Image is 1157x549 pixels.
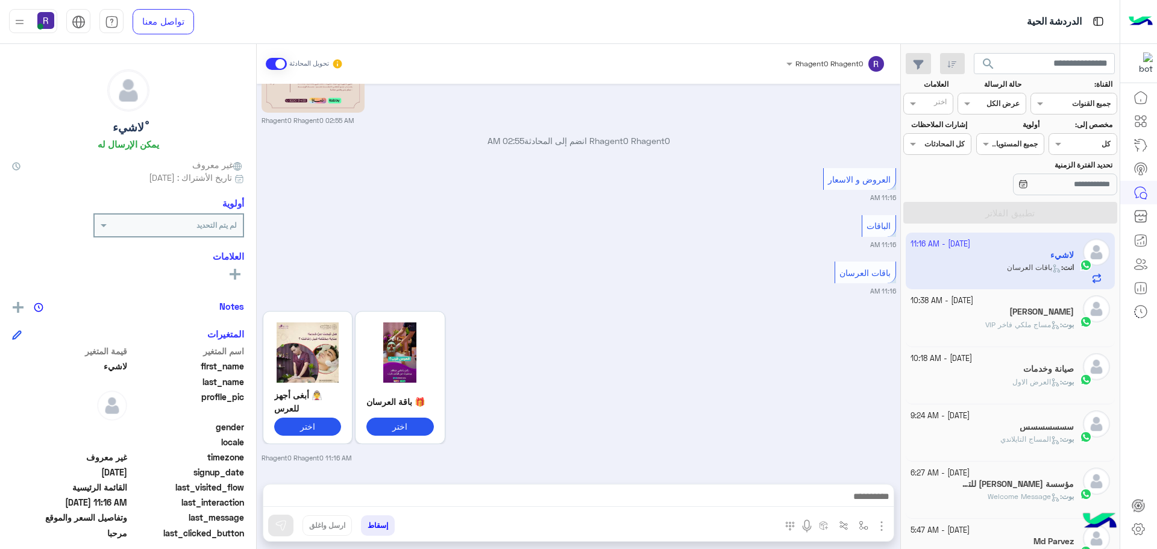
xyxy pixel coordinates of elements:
[130,436,245,448] span: locale
[839,268,891,278] span: باقات العرسان
[819,521,829,530] img: create order
[874,519,889,533] img: send attachment
[959,79,1021,90] label: حالة الرسالة
[1083,353,1110,380] img: defaultAdmin.png
[974,53,1003,79] button: search
[1079,501,1121,543] img: hulul-logo.png
[130,391,245,418] span: profile_pic
[130,451,245,463] span: timezone
[1060,434,1074,444] b: :
[1129,9,1153,34] img: Logo
[1000,434,1060,444] span: المساج التايلاندي
[911,525,970,536] small: [DATE] - 5:47 AM
[130,511,245,524] span: last_message
[12,451,127,463] span: غير معروف
[133,9,194,34] a: تواصل معنا
[911,468,970,479] small: [DATE] - 6:27 AM
[12,421,127,433] span: null
[12,496,127,509] span: 2025-10-11T08:16:08.0002475Z
[262,116,354,125] small: Rhagent0 Rhagent0 02:55 AM
[12,527,127,539] span: مرحبا
[1131,52,1153,74] img: 322853014244696
[130,496,245,509] span: last_interaction
[911,410,970,422] small: [DATE] - 9:24 AM
[1033,536,1074,547] h5: Md Parvez
[207,328,244,339] h6: المتغيرات
[262,453,351,463] small: Rhagent0 Rhagent0 11:16 AM
[488,136,524,146] span: 02:55 AM
[12,251,244,262] h6: العلامات
[870,286,896,296] small: 11:16 AM
[274,322,342,383] img: Q2FwdHVyZSAoOCkucG5n.png
[1062,320,1074,329] span: بوت
[1027,14,1082,30] p: الدردشة الحية
[366,322,434,383] img: Q2FwdHVyZSAoOSkucG5n.png
[814,515,834,535] button: create order
[12,360,127,372] span: ْلاشيء
[867,221,891,231] span: الباقات
[934,96,948,110] div: اختر
[854,515,874,535] button: select flow
[1060,320,1074,329] b: :
[1083,410,1110,438] img: defaultAdmin.png
[785,521,795,531] img: make a call
[977,119,1039,130] label: أولوية
[222,198,244,209] h6: أولوية
[12,14,27,30] img: profile
[275,519,287,532] img: send message
[839,521,848,530] img: Trigger scenario
[1080,488,1092,500] img: WhatsApp
[870,193,896,202] small: 11:16 AM
[1062,434,1074,444] span: بوت
[72,15,86,29] img: tab
[12,481,127,494] span: القائمة الرئيسية
[834,515,854,535] button: Trigger scenario
[988,492,1060,501] span: Welcome Message
[903,202,1117,224] button: تطبيق الفلاتر
[130,527,245,539] span: last_clicked_button
[1012,377,1060,386] span: العرض الاول
[34,303,43,312] img: notes
[870,240,896,249] small: 11:16 AM
[800,519,814,533] img: send voice note
[130,466,245,478] span: signup_date
[1060,492,1074,501] b: :
[289,59,329,69] small: تحويل المحادثة
[105,15,119,29] img: tab
[905,79,948,90] label: العلامات
[977,160,1112,171] label: تحديد الفترة الزمنية
[12,466,127,478] span: 2025-10-10T23:41:03.17Z
[911,353,972,365] small: [DATE] - 10:18 AM
[196,221,237,230] b: لم يتم التحديد
[130,360,245,372] span: first_name
[97,391,127,421] img: defaultAdmin.png
[1083,295,1110,322] img: defaultAdmin.png
[1091,14,1106,29] img: tab
[1080,431,1092,443] img: WhatsApp
[1080,374,1092,386] img: WhatsApp
[859,521,868,530] img: select flow
[262,134,896,147] p: Rhagent0 Rhagent0 انضم إلى المحادثة
[1062,492,1074,501] span: بوت
[1083,468,1110,495] img: defaultAdmin.png
[130,345,245,357] span: اسم المتغير
[130,421,245,433] span: gender
[303,515,352,536] button: ارسل واغلق
[959,479,1074,489] h5: مؤسسة بن ضبعان للتجارة والمقاولات
[1062,377,1074,386] span: بوت
[130,375,245,388] span: last_name
[13,302,24,313] img: add
[192,158,244,171] span: غير معروف
[113,121,144,134] h5: ْلاشيء
[911,295,973,307] small: [DATE] - 10:38 AM
[366,395,434,408] p: 🎁 باقة العرسان
[1009,307,1074,317] h5: Mohamed Magdy
[1023,364,1074,374] h5: صيانة وخدمات
[274,418,342,435] button: اختر
[1032,79,1113,90] label: القناة:
[985,320,1060,329] span: مساج ملكي فاخر VIP
[366,418,434,435] button: اختر
[828,174,891,184] span: العروض و الاسعار
[1080,316,1092,328] img: WhatsApp
[1060,377,1074,386] b: :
